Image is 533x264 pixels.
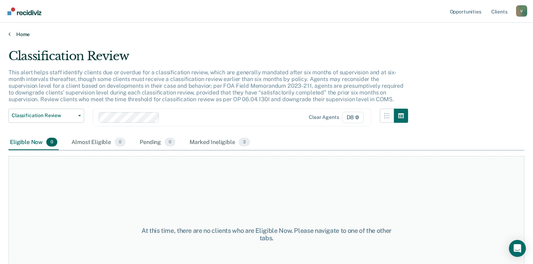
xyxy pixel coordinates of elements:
div: At this time, there are no clients who are Eligible Now. Please navigate to one of the other tabs. [138,227,395,242]
span: 0 [115,138,126,147]
p: This alert helps staff identify clients due or overdue for a classification review, which are gen... [8,69,404,103]
div: Classification Review [8,49,408,69]
img: Recidiviz [7,7,41,15]
button: Classification Review [8,109,84,123]
span: 0 [46,138,57,147]
span: D8 [342,112,364,123]
span: 0 [164,138,175,147]
button: Profile dropdown button [516,5,527,17]
div: Marked Ineligible3 [188,135,251,150]
div: Eligible Now0 [8,135,59,150]
div: V [516,5,527,17]
span: Classification Review [12,113,75,119]
span: 3 [239,138,250,147]
div: Pending0 [138,135,177,150]
div: Clear agents [309,114,339,120]
div: Almost Eligible0 [70,135,127,150]
div: Open Intercom Messenger [509,240,526,257]
a: Home [8,31,525,38]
